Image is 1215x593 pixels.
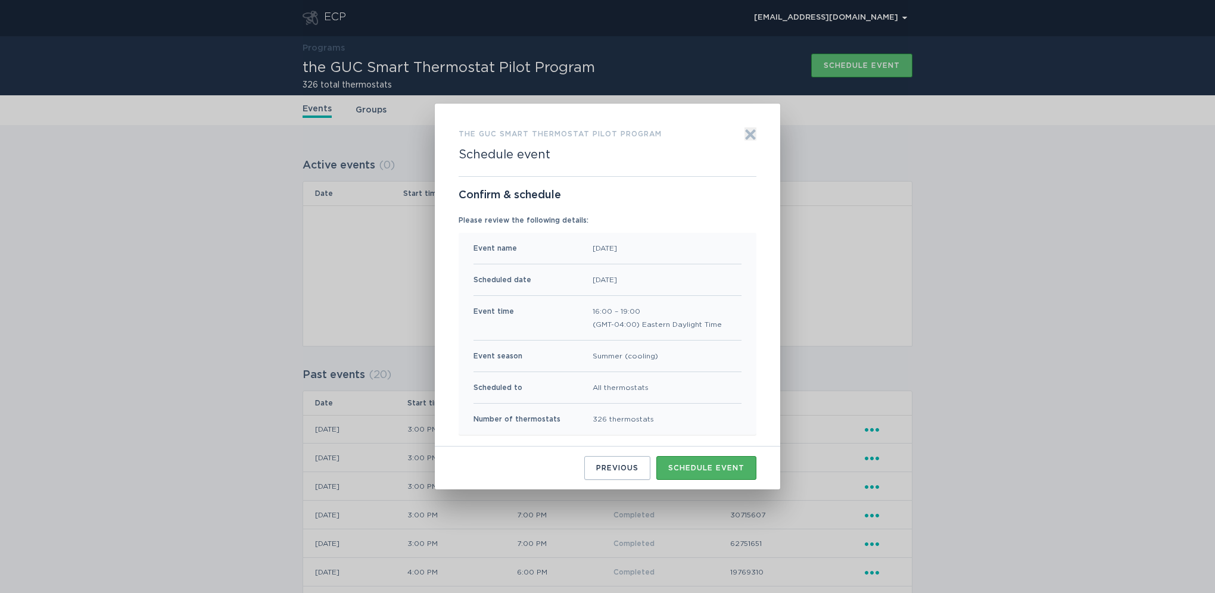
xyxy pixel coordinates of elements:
[459,214,756,227] div: Please review the following details:
[593,413,654,426] div: 326 thermostats
[473,381,522,394] div: Scheduled to
[473,305,514,331] div: Event time
[459,127,662,141] h3: the GUC Smart Thermostat Pilot Program
[473,349,522,363] div: Event season
[596,464,638,472] div: Previous
[459,189,756,202] p: Confirm & schedule
[593,305,722,318] span: 16:00 – 19:00
[473,242,517,255] div: Event name
[744,127,756,141] button: Exit
[584,456,650,480] button: Previous
[593,242,617,255] div: [DATE]
[593,381,649,394] div: All thermostats
[593,318,722,331] span: (GMT-04:00) Eastern Daylight Time
[473,273,531,286] div: Scheduled date
[435,104,780,489] div: Form to create an event
[459,148,550,162] h2: Schedule event
[593,349,658,363] div: Summer (cooling)
[668,464,744,472] div: Schedule event
[593,273,617,286] div: [DATE]
[656,456,756,480] button: Schedule event
[473,413,560,426] div: Number of thermostats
